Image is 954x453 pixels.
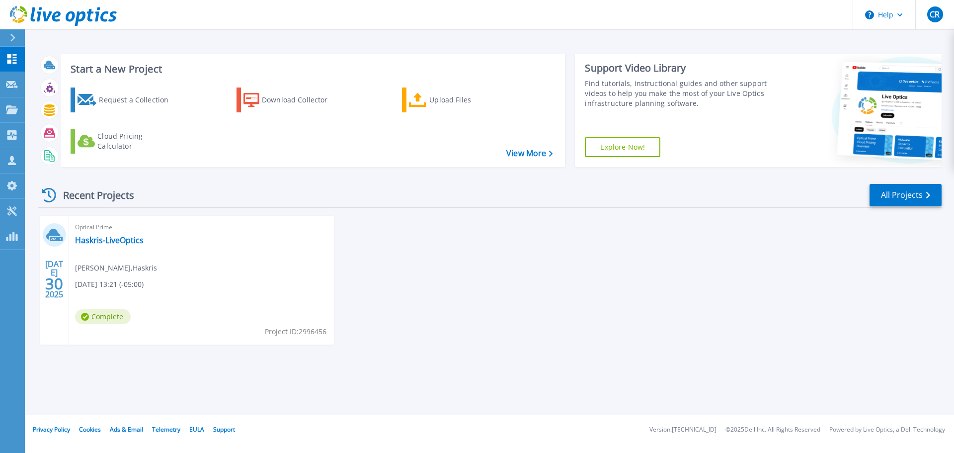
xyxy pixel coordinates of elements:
a: View More [506,149,553,158]
a: Explore Now! [585,137,660,157]
a: Request a Collection [71,88,181,112]
span: [PERSON_NAME] , Haskris [75,263,157,273]
span: [DATE] 13:21 (-05:00) [75,279,144,290]
div: Cloud Pricing Calculator [97,131,177,151]
a: Support [213,425,235,434]
div: Request a Collection [99,90,178,110]
div: [DATE] 2025 [45,261,64,297]
span: Optical Prime [75,222,328,233]
a: Ads & Email [110,425,143,434]
li: © 2025 Dell Inc. All Rights Reserved [725,427,820,433]
span: Complete [75,309,131,324]
div: Download Collector [262,90,341,110]
a: Upload Files [402,88,513,112]
li: Version: [TECHNICAL_ID] [649,427,716,433]
span: 30 [45,279,63,288]
a: Cookies [79,425,101,434]
a: Download Collector [237,88,347,112]
li: Powered by Live Optics, a Dell Technology [829,427,945,433]
a: Haskris-LiveOptics [75,235,144,245]
div: Find tutorials, instructional guides and other support videos to help you make the most of your L... [585,79,772,108]
h3: Start a New Project [71,64,553,75]
span: Project ID: 2996456 [265,326,326,337]
div: Recent Projects [38,183,148,207]
a: All Projects [870,184,942,206]
div: Upload Files [429,90,509,110]
a: EULA [189,425,204,434]
a: Cloud Pricing Calculator [71,129,181,154]
span: CR [930,10,940,18]
div: Support Video Library [585,62,772,75]
a: Privacy Policy [33,425,70,434]
a: Telemetry [152,425,180,434]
